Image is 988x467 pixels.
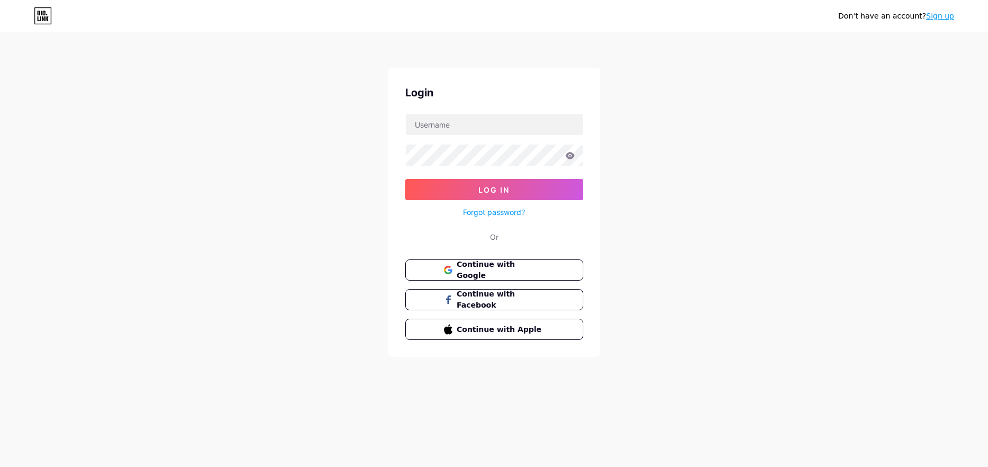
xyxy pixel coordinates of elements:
[406,114,583,135] input: Username
[463,206,525,218] a: Forgot password?
[405,85,583,101] div: Login
[457,324,544,335] span: Continue with Apple
[490,231,499,243] div: Or
[405,179,583,200] button: Log In
[838,11,954,22] div: Don't have an account?
[405,259,583,281] button: Continue with Google
[926,12,954,20] a: Sign up
[457,259,544,281] span: Continue with Google
[457,289,544,311] span: Continue with Facebook
[478,185,510,194] span: Log In
[405,319,583,340] button: Continue with Apple
[405,289,583,310] button: Continue with Facebook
